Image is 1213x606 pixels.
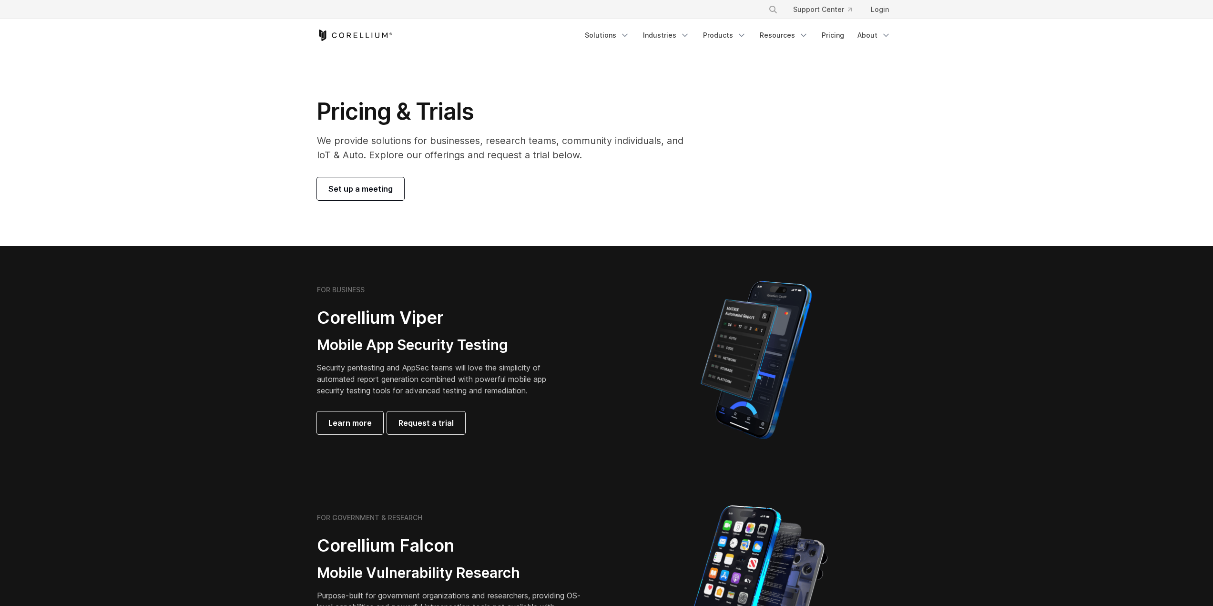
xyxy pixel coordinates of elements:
button: Search [764,1,782,18]
h3: Mobile App Security Testing [317,336,561,354]
a: Request a trial [387,411,465,434]
h2: Corellium Falcon [317,535,584,556]
a: Pricing [816,27,850,44]
h3: Mobile Vulnerability Research [317,564,584,582]
p: Security pentesting and AppSec teams will love the simplicity of automated report generation comb... [317,362,561,396]
p: We provide solutions for businesses, research teams, community individuals, and IoT & Auto. Explo... [317,134,697,162]
a: Support Center [785,1,859,18]
a: Solutions [579,27,635,44]
a: Industries [637,27,695,44]
a: About [852,27,897,44]
span: Request a trial [398,417,454,429]
h1: Pricing & Trials [317,97,697,126]
h2: Corellium Viper [317,307,561,329]
a: Set up a meeting [317,177,404,200]
h6: FOR GOVERNMENT & RESEARCH [317,514,422,522]
a: Resources [754,27,814,44]
span: Learn more [328,417,372,429]
a: Corellium Home [317,30,393,41]
span: Set up a meeting [328,183,393,195]
a: Learn more [317,411,383,434]
a: Login [863,1,897,18]
div: Navigation Menu [757,1,897,18]
img: Corellium MATRIX automated report on iPhone showing app vulnerability test results across securit... [684,277,828,443]
div: Navigation Menu [579,27,897,44]
h6: FOR BUSINESS [317,286,365,294]
a: Products [697,27,752,44]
